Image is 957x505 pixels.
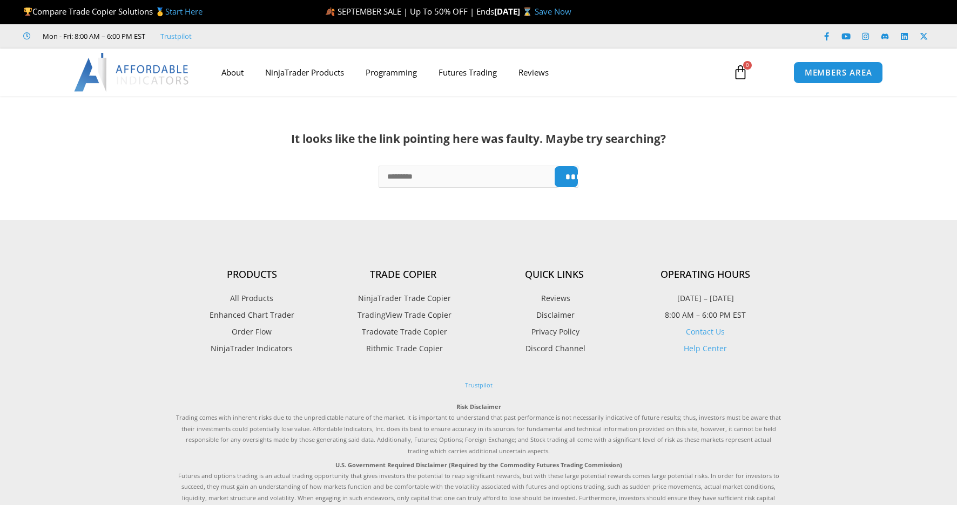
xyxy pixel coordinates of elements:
[160,30,192,43] a: Trustpilot
[478,308,630,322] a: Disclaimer
[630,291,781,305] p: [DATE] – [DATE]
[230,291,273,305] span: All Products
[355,308,451,322] span: TradingView Trade Copier
[211,60,254,85] a: About
[535,6,571,17] a: Save Now
[254,60,355,85] a: NinjaTrader Products
[176,269,327,281] h4: Products
[478,342,630,356] a: Discord Channel
[494,6,535,17] strong: [DATE] ⌛
[210,308,294,322] span: Enhanced Chart Trader
[684,343,727,353] a: Help Center
[456,402,501,411] strong: Risk Disclaimer
[24,8,32,16] img: 🏆
[325,6,494,17] span: 🍂 SEPTEMBER SALE | Up To 50% OFF | Ends
[478,291,630,305] a: Reviews
[538,291,570,305] span: Reviews
[74,53,190,92] img: LogoAI | Affordable Indicators – NinjaTrader
[743,61,752,70] span: 0
[465,381,493,389] a: Trustpilot
[478,269,630,281] h4: Quick Links
[327,291,478,305] a: NinjaTrader Trade Copier
[355,291,451,305] span: NinjaTrader Trade Copier
[630,308,781,322] p: 8:00 AM – 6:00 PM EST
[359,325,447,339] span: Tradovate Trade Copier
[523,342,585,356] span: Discord Channel
[793,62,884,84] a: MEMBERS AREA
[327,269,478,281] h4: Trade Copier
[686,326,725,337] a: Contact Us
[630,269,781,281] h4: Operating Hours
[232,325,272,339] span: Order Flow
[327,308,478,322] a: TradingView Trade Copier
[211,342,293,356] span: NinjaTrader Indicators
[176,401,781,456] p: Trading comes with inherent risks due to the unpredictable nature of the market. It is important ...
[176,308,327,322] a: Enhanced Chart Trader
[40,30,145,43] span: Mon - Fri: 8:00 AM – 6:00 PM EST
[165,6,203,17] a: Start Here
[805,69,872,77] span: MEMBERS AREA
[176,325,327,339] a: Order Flow
[363,342,443,356] span: Rithmic Trade Copier
[211,60,720,85] nav: Menu
[534,308,575,322] span: Disclaimer
[335,461,622,469] strong: U.S. Government Required Disclaimer (Required by the Commodity Futures Trading Commission)
[355,60,428,85] a: Programming
[176,342,327,356] a: NinjaTrader Indicators
[23,6,203,17] span: Compare Trade Copier Solutions 🥇
[428,60,508,85] a: Futures Trading
[176,291,327,305] a: All Products
[717,57,764,88] a: 0
[327,325,478,339] a: Tradovate Trade Copier
[478,325,630,339] a: Privacy Policy
[327,342,478,356] a: Rithmic Trade Copier
[529,325,579,339] span: Privacy Policy
[508,60,560,85] a: Reviews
